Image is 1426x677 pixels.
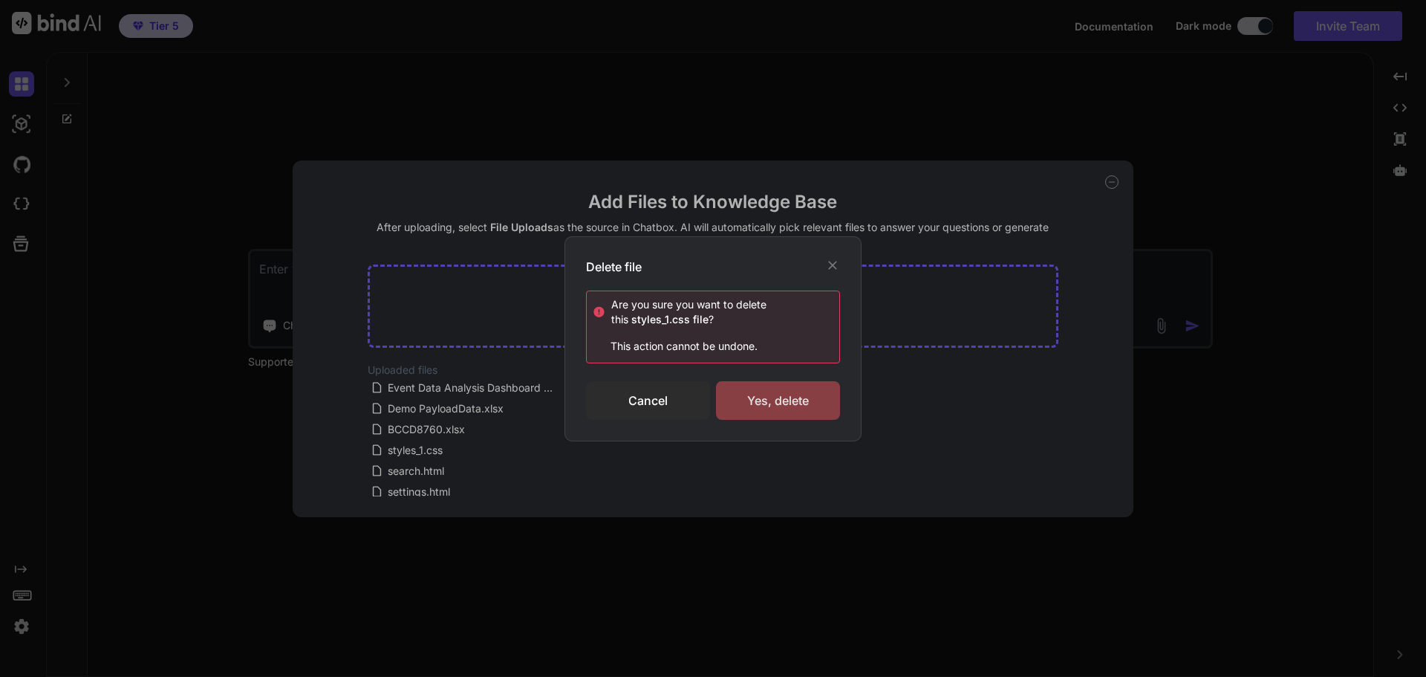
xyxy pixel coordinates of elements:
span: styles_1.css file [628,313,709,325]
div: Are you sure you want to delete this ? [611,297,839,327]
p: This action cannot be undone. [593,339,839,354]
div: Cancel [586,381,710,420]
div: Yes, delete [716,381,840,420]
h3: Delete file [586,258,642,276]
